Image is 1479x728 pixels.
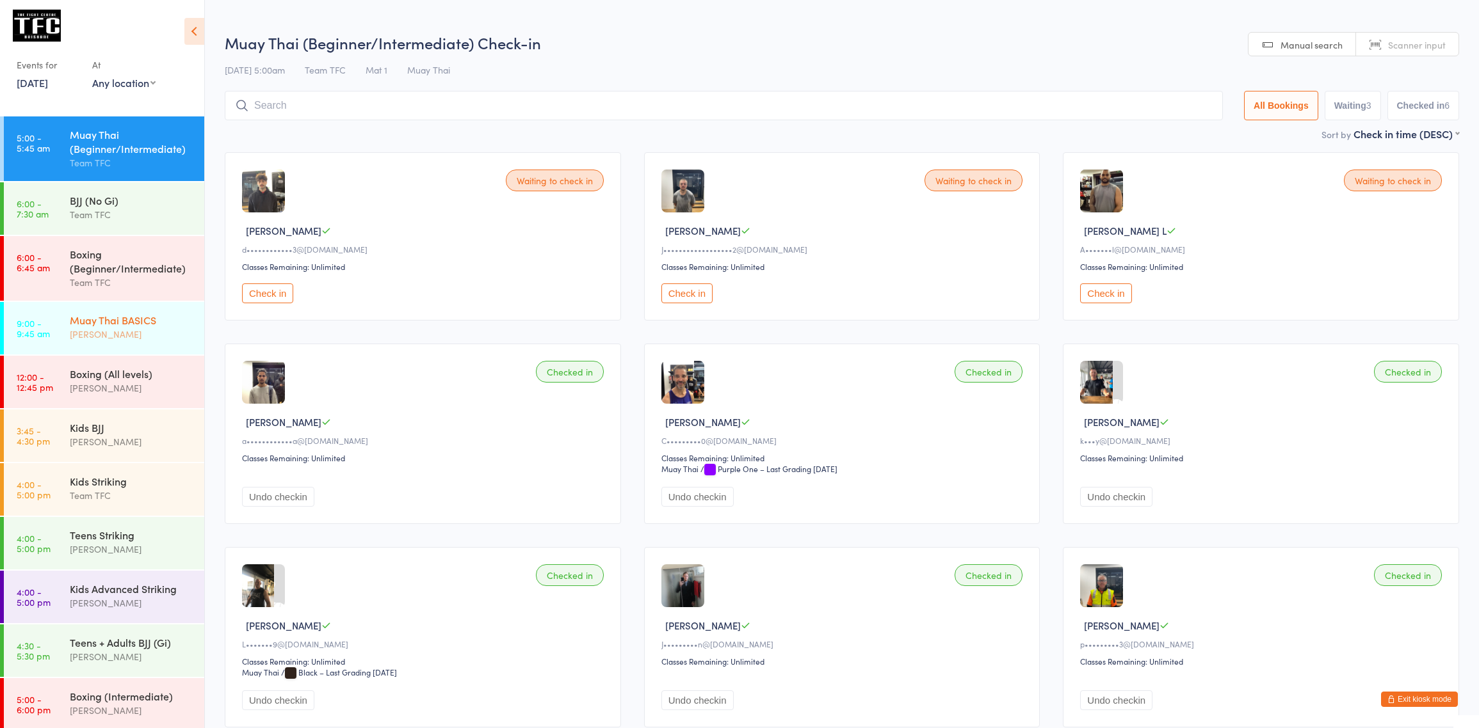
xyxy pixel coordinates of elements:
[661,170,704,212] img: image1744103316.png
[4,463,204,516] a: 4:00 -5:00 pmKids StrikingTeam TFC
[1080,656,1446,667] div: Classes Remaining: Unlimited
[70,434,193,449] div: [PERSON_NAME]
[70,528,193,542] div: Teens Striking
[70,582,193,596] div: Kids Advanced Striking
[1281,38,1343,51] span: Manual search
[4,409,204,462] a: 3:45 -4:30 pmKids BJJ[PERSON_NAME]
[70,193,193,207] div: BJJ (No Gi)
[1374,361,1442,383] div: Checked in
[17,587,51,607] time: 4:00 - 5:00 pm
[661,361,704,404] img: image1670836420.png
[70,649,193,664] div: [PERSON_NAME]
[1080,261,1446,272] div: Classes Remaining: Unlimited
[70,474,193,488] div: Kids Striking
[1080,638,1446,649] div: p•••••••••3@[DOMAIN_NAME]
[4,116,204,181] a: 5:00 -5:45 amMuay Thai (Beginner/Intermediate)Team TFC
[1084,619,1160,632] span: [PERSON_NAME]
[1374,564,1442,586] div: Checked in
[70,703,193,718] div: [PERSON_NAME]
[70,155,193,170] div: Team TFC
[70,367,193,381] div: Boxing (All levels)
[225,63,285,76] span: [DATE] 5:00am
[17,54,79,75] div: Events for
[661,463,699,474] div: Muay Thai
[1080,690,1152,710] button: Undo checkin
[225,32,1459,53] h2: Muay Thai (Beginner/Intermediate) Check-in
[242,690,314,710] button: Undo checkin
[1080,564,1123,607] img: image1754337479.png
[1354,127,1459,141] div: Check in time (DESC)
[17,533,51,553] time: 4:00 - 5:00 pm
[1325,91,1381,120] button: Waiting3
[242,361,285,404] img: image1752609170.png
[536,564,604,586] div: Checked in
[506,170,604,191] div: Waiting to check in
[1366,100,1371,111] div: 3
[70,596,193,610] div: [PERSON_NAME]
[1080,361,1112,404] img: image1611863408.png
[1080,435,1446,446] div: k•••y@[DOMAIN_NAME]
[661,656,1027,667] div: Classes Remaining: Unlimited
[4,517,204,569] a: 4:00 -5:00 pmTeens Striking[PERSON_NAME]
[1244,91,1318,120] button: All Bookings
[70,542,193,557] div: [PERSON_NAME]
[17,252,50,273] time: 6:00 - 6:45 am
[661,261,1027,272] div: Classes Remaining: Unlimited
[70,327,193,342] div: [PERSON_NAME]
[17,132,50,153] time: 5:00 - 5:45 am
[661,244,1027,255] div: J••••••••••••••••••2@[DOMAIN_NAME]
[925,170,1022,191] div: Waiting to check in
[1080,487,1152,507] button: Undo checkin
[17,425,50,446] time: 3:45 - 4:30 pm
[242,283,293,303] button: Check in
[1080,452,1446,463] div: Classes Remaining: Unlimited
[92,75,156,90] div: Any location
[1388,38,1446,51] span: Scanner input
[4,302,204,354] a: 9:00 -9:45 amMuay Thai BASICS[PERSON_NAME]
[4,571,204,623] a: 4:00 -5:00 pmKids Advanced Striking[PERSON_NAME]
[242,452,608,463] div: Classes Remaining: Unlimited
[246,619,321,632] span: [PERSON_NAME]
[665,224,741,237] span: [PERSON_NAME]
[246,415,321,429] span: [PERSON_NAME]
[661,435,1027,446] div: C•••••••••0@[DOMAIN_NAME]
[955,361,1022,383] div: Checked in
[1344,170,1442,191] div: Waiting to check in
[661,638,1027,649] div: J•••••••••n@[DOMAIN_NAME]
[17,640,50,661] time: 4:30 - 5:30 pm
[665,619,741,632] span: [PERSON_NAME]
[17,694,51,715] time: 5:00 - 6:00 pm
[13,10,61,42] img: The Fight Centre Brisbane
[70,689,193,703] div: Boxing (Intermediate)
[17,318,50,338] time: 9:00 - 9:45 am
[700,463,837,474] span: / Purple One – Last Grading [DATE]
[1080,244,1446,255] div: A•••••••l@[DOMAIN_NAME]
[70,313,193,327] div: Muay Thai BASICS
[661,283,713,303] button: Check in
[661,690,734,710] button: Undo checkin
[17,75,48,90] a: [DATE]
[305,63,346,76] span: Team TFC
[1084,224,1167,237] span: [PERSON_NAME] L
[242,656,608,667] div: Classes Remaining: Unlimited
[242,638,608,649] div: L•••••••9@[DOMAIN_NAME]
[70,635,193,649] div: Teens + Adults BJJ (Gi)
[17,479,51,500] time: 4:00 - 5:00 pm
[1381,692,1458,707] button: Exit kiosk mode
[92,54,156,75] div: At
[70,207,193,222] div: Team TFC
[242,487,314,507] button: Undo checkin
[955,564,1022,586] div: Checked in
[242,435,608,446] div: a••••••••••••a@[DOMAIN_NAME]
[17,372,53,392] time: 12:00 - 12:45 pm
[70,420,193,434] div: Kids BJJ
[242,170,285,212] img: image1750981919.png
[366,63,387,76] span: Mat 1
[242,261,608,272] div: Classes Remaining: Unlimited
[70,127,193,155] div: Muay Thai (Beginner/Intermediate)
[70,381,193,395] div: [PERSON_NAME]
[281,667,397,677] span: / Black – Last Grading [DATE]
[4,236,204,301] a: 6:00 -6:45 amBoxing (Beginner/Intermediate)Team TFC
[242,564,274,607] img: image1571037170.png
[661,487,734,507] button: Undo checkin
